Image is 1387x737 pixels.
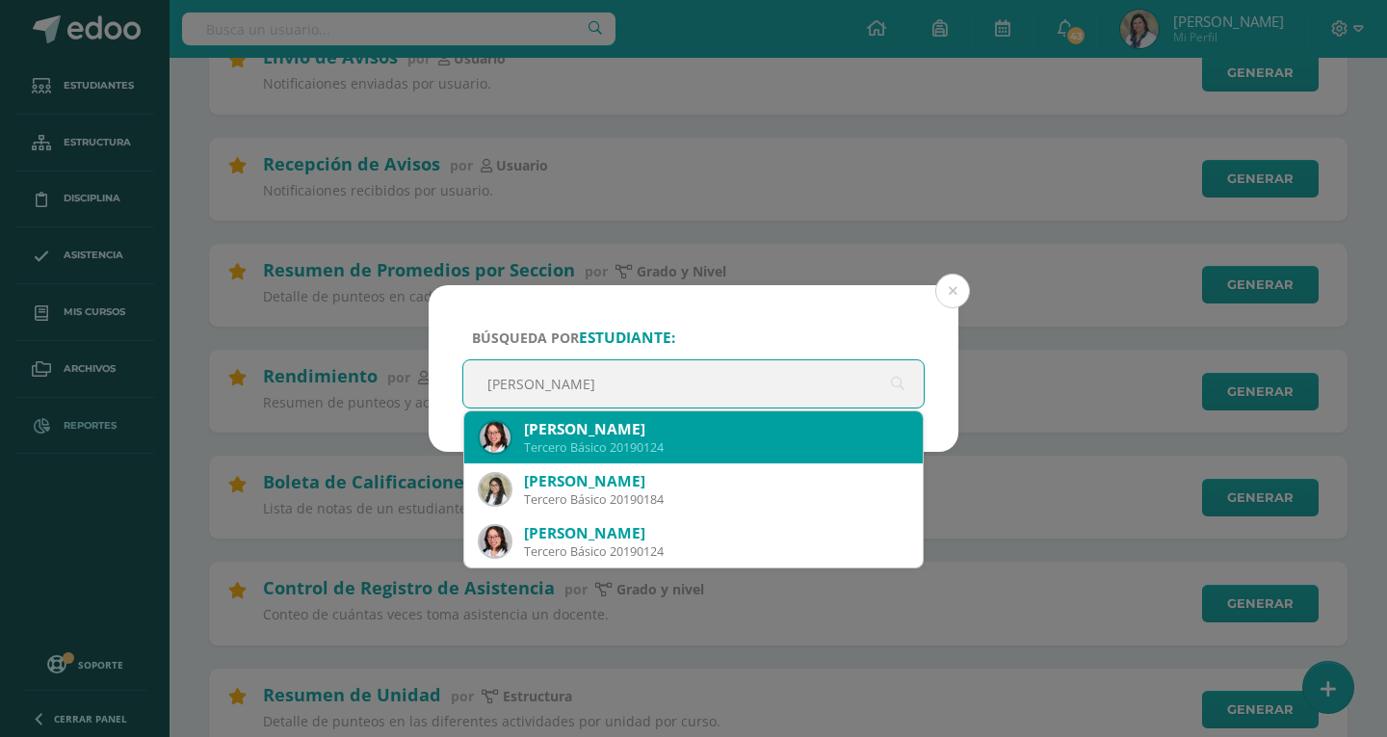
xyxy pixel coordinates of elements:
img: 3e6bbf4c32419ef44618df6b78f7d295.png [480,474,510,505]
button: Close (Esc) [935,274,970,308]
span: Búsqueda por [472,329,675,347]
img: e6c6f64684c0feb7b8a9dab63c7a1195.png [480,526,510,557]
div: Tercero Básico 20190124 [524,439,907,456]
div: Tercero Básico 20190184 [524,491,907,508]
div: [PERSON_NAME] [524,523,907,543]
div: [PERSON_NAME] [524,471,907,491]
img: e6c6f64684c0feb7b8a9dab63c7a1195.png [480,422,510,453]
div: [PERSON_NAME] [524,419,907,439]
input: ej. Nicholas Alekzander, etc. [463,360,924,408]
strong: estudiante: [579,328,675,348]
div: Tercero Básico 20190124 [524,543,907,560]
